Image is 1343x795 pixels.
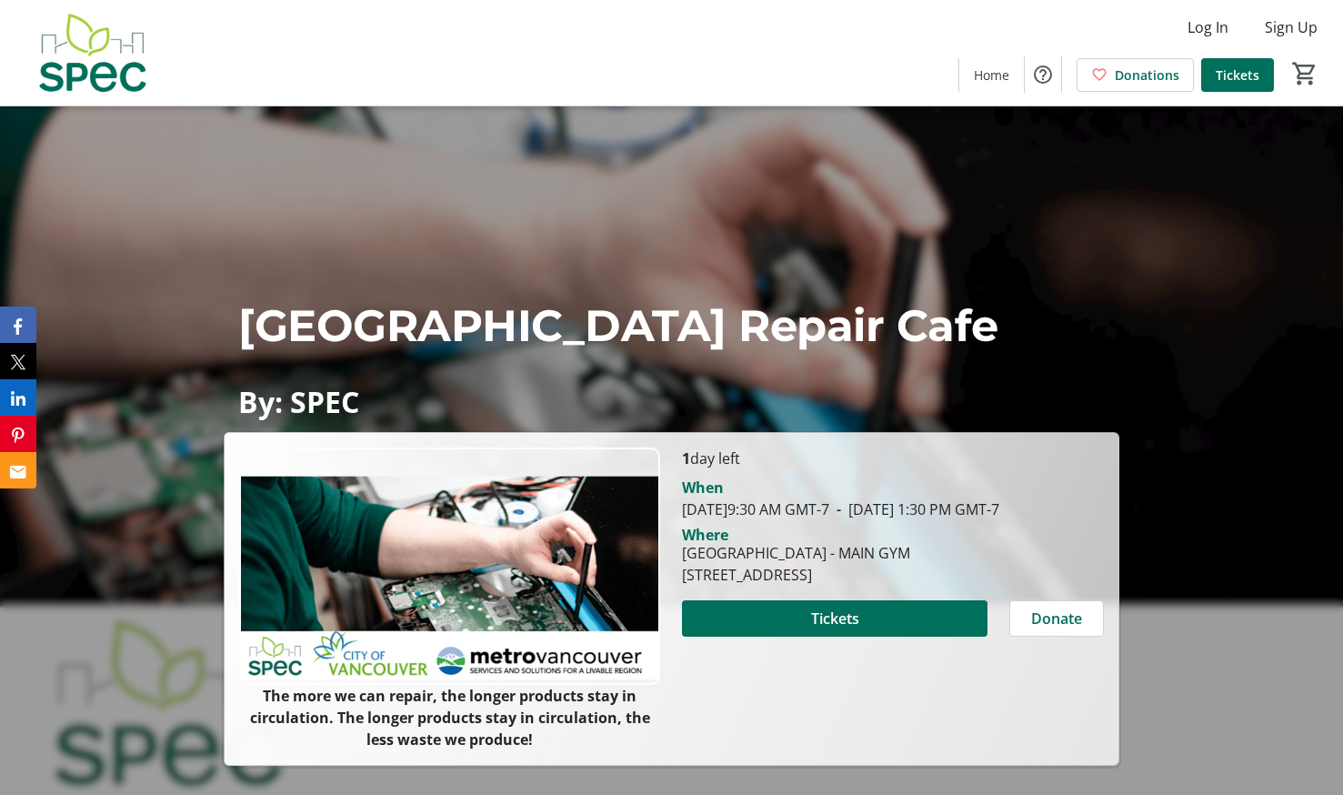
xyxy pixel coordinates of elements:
span: [DATE] 1:30 PM GMT-7 [829,499,999,519]
span: Donations [1115,65,1179,85]
span: Tickets [1216,65,1259,85]
p: day left [682,448,1103,469]
div: Where [682,528,728,542]
img: SPEC's Logo [11,7,173,98]
p: By: SPEC [238,386,1105,418]
div: When [682,477,724,498]
button: Sign Up [1250,13,1332,42]
button: Help [1025,56,1061,93]
span: - [829,499,848,519]
div: [GEOGRAPHIC_DATA] - MAIN GYM [682,542,910,564]
span: 1 [682,448,690,468]
img: Campaign CTA Media Photo [239,448,660,685]
button: Tickets [682,600,987,637]
strong: The more we can repair, the longer products stay in circulation. The longer products stay in circ... [250,686,650,750]
span: Log In [1188,16,1228,38]
span: Home [974,65,1009,85]
a: Donations [1077,58,1194,92]
button: Cart [1288,57,1321,90]
span: Tickets [811,608,859,629]
span: Sign Up [1265,16,1318,38]
span: Donate [1031,608,1082,629]
span: [DATE] 9:30 AM GMT-7 [682,499,829,519]
a: Home [959,58,1024,92]
button: Log In [1173,13,1243,42]
div: [STREET_ADDRESS] [682,564,910,586]
a: Tickets [1201,58,1274,92]
sup: [GEOGRAPHIC_DATA] Repair Cafe [238,299,998,352]
button: Donate [1009,600,1104,637]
